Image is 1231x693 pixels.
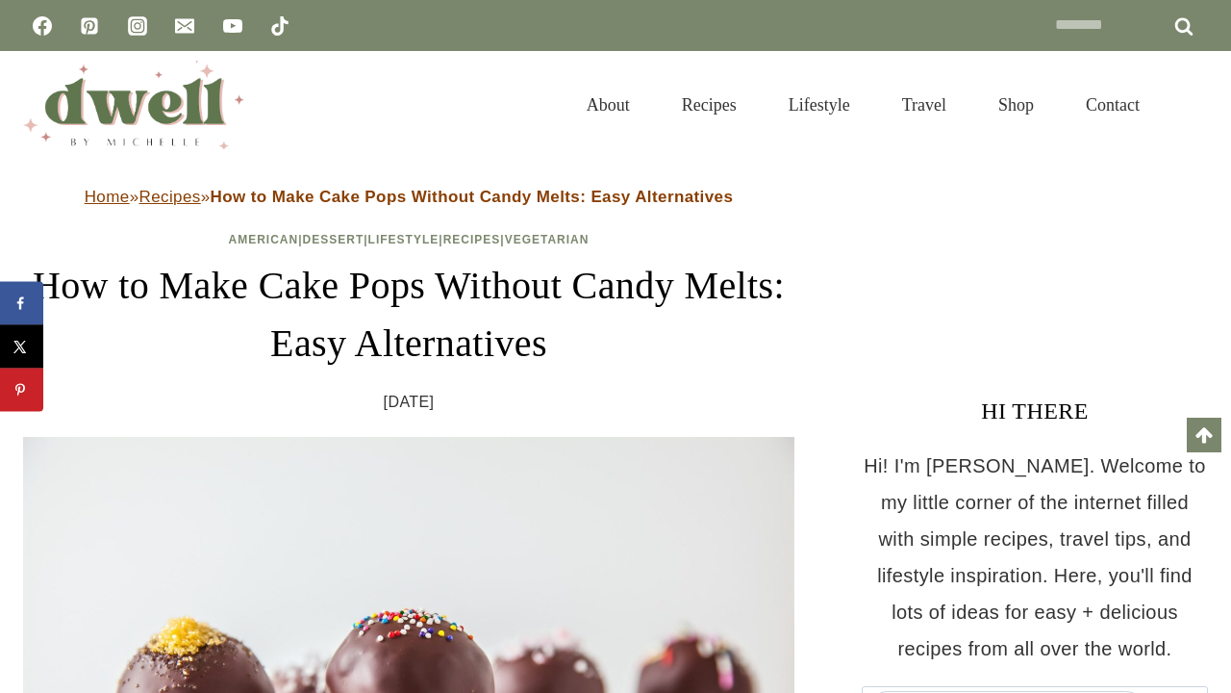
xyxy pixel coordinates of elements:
strong: How to Make Cake Pops Without Candy Melts: Easy Alternatives [211,188,734,206]
h1: How to Make Cake Pops Without Candy Melts: Easy Alternatives [23,257,794,372]
a: Facebook [23,7,62,45]
button: View Search Form [1175,89,1208,121]
a: Pinterest [70,7,109,45]
a: Instagram [118,7,157,45]
nav: Primary Navigation [561,71,1166,139]
a: About [561,71,656,139]
a: Dessert [303,233,364,246]
a: Recipes [656,71,763,139]
a: YouTube [214,7,252,45]
img: DWELL by michelle [23,61,244,149]
a: Contact [1060,71,1166,139]
a: Travel [876,71,972,139]
a: American [229,233,299,246]
p: Hi! I'm [PERSON_NAME]. Welcome to my little corner of the internet filled with simple recipes, tr... [862,448,1208,667]
time: [DATE] [384,388,435,417]
a: Lifestyle [763,71,876,139]
span: » » [85,188,734,206]
a: Recipes [139,188,201,206]
a: Lifestyle [368,233,440,246]
span: | | | | [229,233,590,246]
a: Scroll to top [1187,418,1221,452]
a: Vegetarian [505,233,590,246]
a: Shop [972,71,1060,139]
a: Recipes [443,233,501,246]
h3: HI THERE [862,394,1208,428]
a: Home [85,188,130,206]
a: TikTok [261,7,299,45]
a: Email [165,7,204,45]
